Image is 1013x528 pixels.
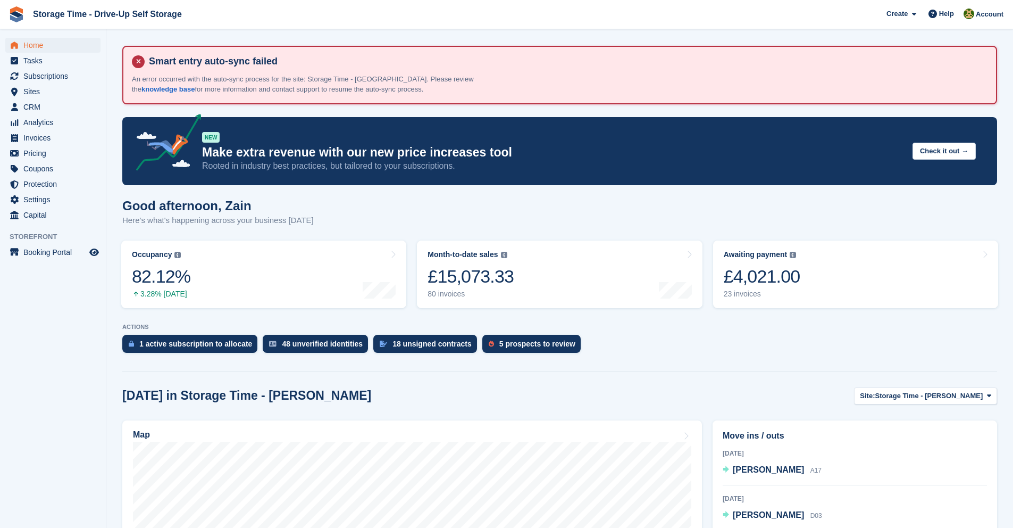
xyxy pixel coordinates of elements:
[499,340,575,348] div: 5 prospects to review
[269,341,277,347] img: verify_identity-adf6edd0f0f0b5bbfe63781bf79b02c33cf7c696d77639b501bdc392416b5a36.svg
[23,192,87,207] span: Settings
[122,324,997,331] p: ACTIONS
[23,161,87,176] span: Coupons
[723,509,822,523] a: [PERSON_NAME] D03
[88,246,101,259] a: Preview store
[121,241,406,308] a: Occupancy 82.12% 3.28% [DATE]
[5,69,101,84] a: menu
[417,241,702,308] a: Month-to-date sales £15,073.33 80 invoices
[23,208,87,222] span: Capital
[790,252,796,258] img: icon-info-grey-7440780725fd019a000dd9b08b2336e03edf1995a4989e88bcd33f0948082b44.svg
[5,84,101,99] a: menu
[23,146,87,161] span: Pricing
[5,146,101,161] a: menu
[5,161,101,176] a: menu
[127,114,202,175] img: price-adjustments-announcement-icon-8257ccfd72463d97f412b2fc003d46551f7dbcb40ab6d574587a9cd5c0d94...
[939,9,954,19] span: Help
[122,389,371,403] h2: [DATE] in Storage Time - [PERSON_NAME]
[132,74,504,95] p: An error occurred with the auto-sync process for the site: Storage Time - [GEOGRAPHIC_DATA]. Plea...
[23,69,87,84] span: Subscriptions
[5,130,101,145] a: menu
[122,214,314,227] p: Here's what's happening across your business [DATE]
[428,290,514,299] div: 80 invoices
[282,340,363,348] div: 48 unverified identities
[733,510,804,519] span: [PERSON_NAME]
[202,145,904,160] p: Make extra revenue with our new price increases tool
[23,38,87,53] span: Home
[482,335,586,358] a: 5 prospects to review
[733,465,804,474] span: [PERSON_NAME]
[428,266,514,287] div: £15,073.33
[174,252,181,258] img: icon-info-grey-7440780725fd019a000dd9b08b2336e03edf1995a4989e88bcd33f0948082b44.svg
[10,232,106,242] span: Storefront
[141,85,195,93] a: knowledge base
[875,391,983,401] span: Storage Time - [PERSON_NAME]
[724,266,800,287] div: £4,021.00
[976,9,1003,20] span: Account
[723,494,987,504] div: [DATE]
[373,335,482,358] a: 18 unsigned contracts
[23,115,87,130] span: Analytics
[23,130,87,145] span: Invoices
[23,84,87,99] span: Sites
[23,100,87,114] span: CRM
[263,335,373,358] a: 48 unverified identities
[23,245,87,260] span: Booking Portal
[132,250,172,259] div: Occupancy
[810,512,822,519] span: D03
[964,9,974,19] img: Zain Sarwar
[145,55,987,68] h4: Smart entry auto-sync failed
[724,250,788,259] div: Awaiting payment
[5,208,101,222] a: menu
[724,290,800,299] div: 23 invoices
[489,341,494,347] img: prospect-51fa495bee0391a8d652442698ab0144808aea92771e9ea1ae160a38d050c398.svg
[886,9,908,19] span: Create
[860,391,875,401] span: Site:
[202,160,904,172] p: Rooted in industry best practices, but tailored to your subscriptions.
[132,266,190,287] div: 82.12%
[380,341,387,347] img: contract_signature_icon-13c848040528278c33f63329250d36e43548de30e8caae1d1a13099fd9432cc5.svg
[133,430,150,440] h2: Map
[139,340,252,348] div: 1 active subscription to allocate
[912,143,976,160] button: Check it out →
[5,177,101,192] a: menu
[723,430,987,442] h2: Move ins / outs
[122,335,263,358] a: 1 active subscription to allocate
[5,53,101,68] a: menu
[392,340,472,348] div: 18 unsigned contracts
[202,132,220,143] div: NEW
[428,250,498,259] div: Month-to-date sales
[23,53,87,68] span: Tasks
[122,199,314,213] h1: Good afternoon, Zain
[854,387,997,405] button: Site: Storage Time - [PERSON_NAME]
[5,115,101,130] a: menu
[23,177,87,192] span: Protection
[5,245,101,260] a: menu
[129,340,134,347] img: active_subscription_to_allocate_icon-d502201f5373d7db506a760aba3b589e785aa758c864c3986d89f69b8ff3...
[5,100,101,114] a: menu
[132,290,190,299] div: 3.28% [DATE]
[723,464,822,477] a: [PERSON_NAME] A17
[29,5,186,23] a: Storage Time - Drive-Up Self Storage
[810,467,822,474] span: A17
[713,241,998,308] a: Awaiting payment £4,021.00 23 invoices
[723,449,987,458] div: [DATE]
[5,38,101,53] a: menu
[5,192,101,207] a: menu
[9,6,24,22] img: stora-icon-8386f47178a22dfd0bd8f6a31ec36ba5ce8667c1dd55bd0f319d3a0aa187defe.svg
[501,252,507,258] img: icon-info-grey-7440780725fd019a000dd9b08b2336e03edf1995a4989e88bcd33f0948082b44.svg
